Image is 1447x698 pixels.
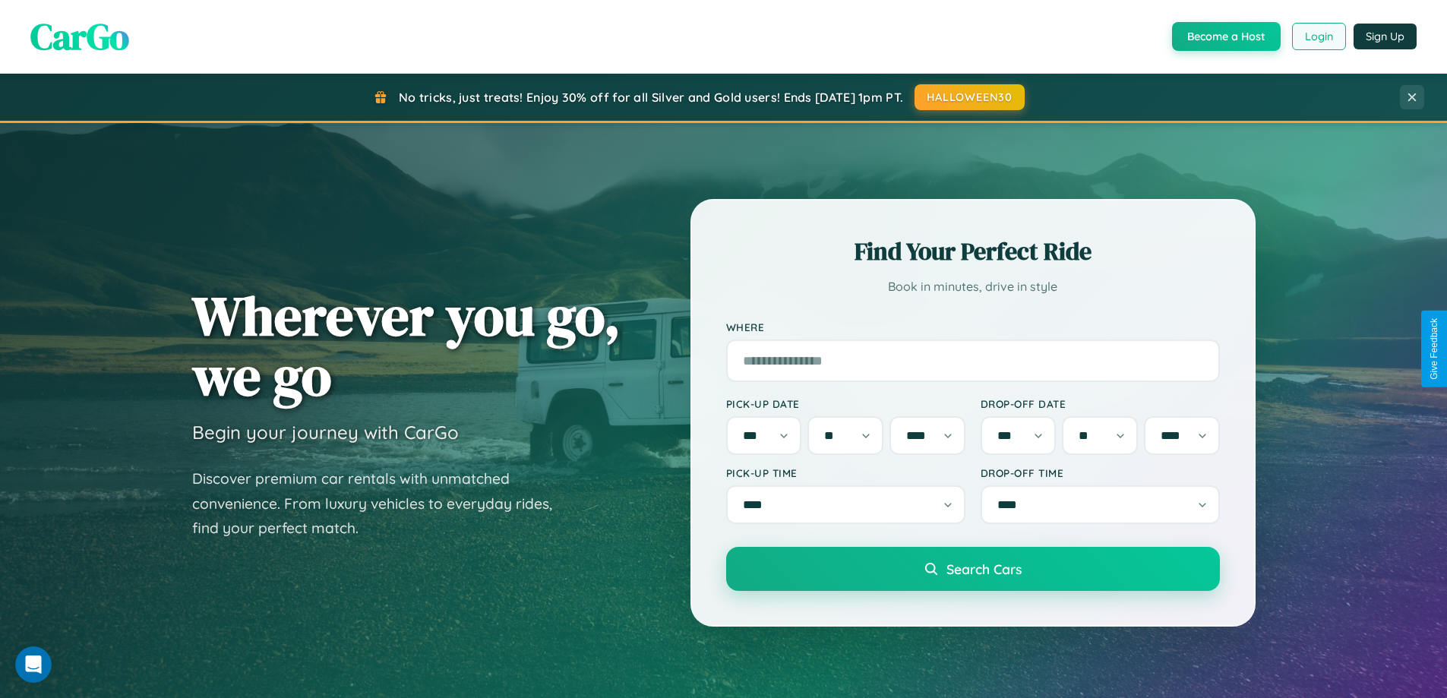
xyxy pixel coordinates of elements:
[15,646,52,683] iframe: Intercom live chat
[192,421,459,444] h3: Begin your journey with CarGo
[192,466,572,541] p: Discover premium car rentals with unmatched convenience. From luxury vehicles to everyday rides, ...
[1292,23,1346,50] button: Login
[192,286,621,406] h1: Wherever you go, we go
[726,276,1220,298] p: Book in minutes, drive in style
[946,561,1022,577] span: Search Cars
[981,397,1220,410] label: Drop-off Date
[726,466,965,479] label: Pick-up Time
[1172,22,1281,51] button: Become a Host
[30,11,129,62] span: CarGo
[1354,24,1417,49] button: Sign Up
[726,235,1220,268] h2: Find Your Perfect Ride
[1429,318,1439,380] div: Give Feedback
[399,90,903,105] span: No tricks, just treats! Enjoy 30% off for all Silver and Gold users! Ends [DATE] 1pm PT.
[915,84,1025,110] button: HALLOWEEN30
[981,466,1220,479] label: Drop-off Time
[726,321,1220,333] label: Where
[726,397,965,410] label: Pick-up Date
[726,547,1220,591] button: Search Cars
